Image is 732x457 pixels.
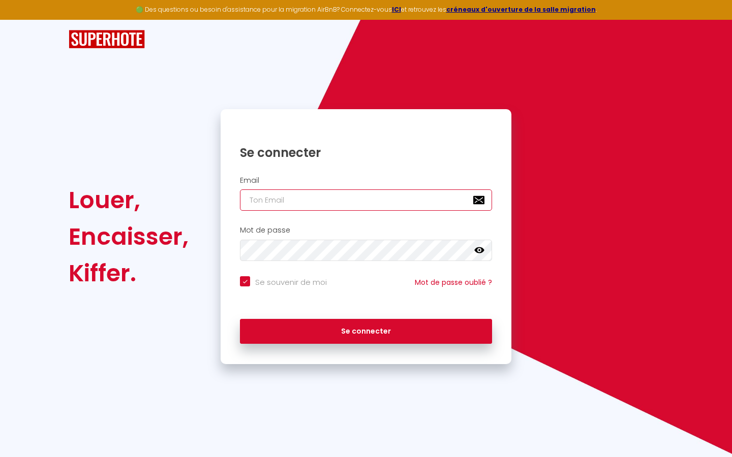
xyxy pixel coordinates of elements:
[69,182,189,218] div: Louer,
[69,218,189,255] div: Encaisser,
[415,277,492,287] a: Mot de passe oublié ?
[240,319,492,344] button: Se connecter
[8,4,39,35] button: Ouvrir le widget de chat LiveChat
[446,5,596,14] a: créneaux d'ouverture de la salle migration
[69,255,189,291] div: Kiffer.
[240,145,492,160] h1: Se connecter
[240,176,492,185] h2: Email
[240,189,492,211] input: Ton Email
[392,5,401,14] a: ICI
[69,30,145,49] img: SuperHote logo
[240,226,492,235] h2: Mot de passe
